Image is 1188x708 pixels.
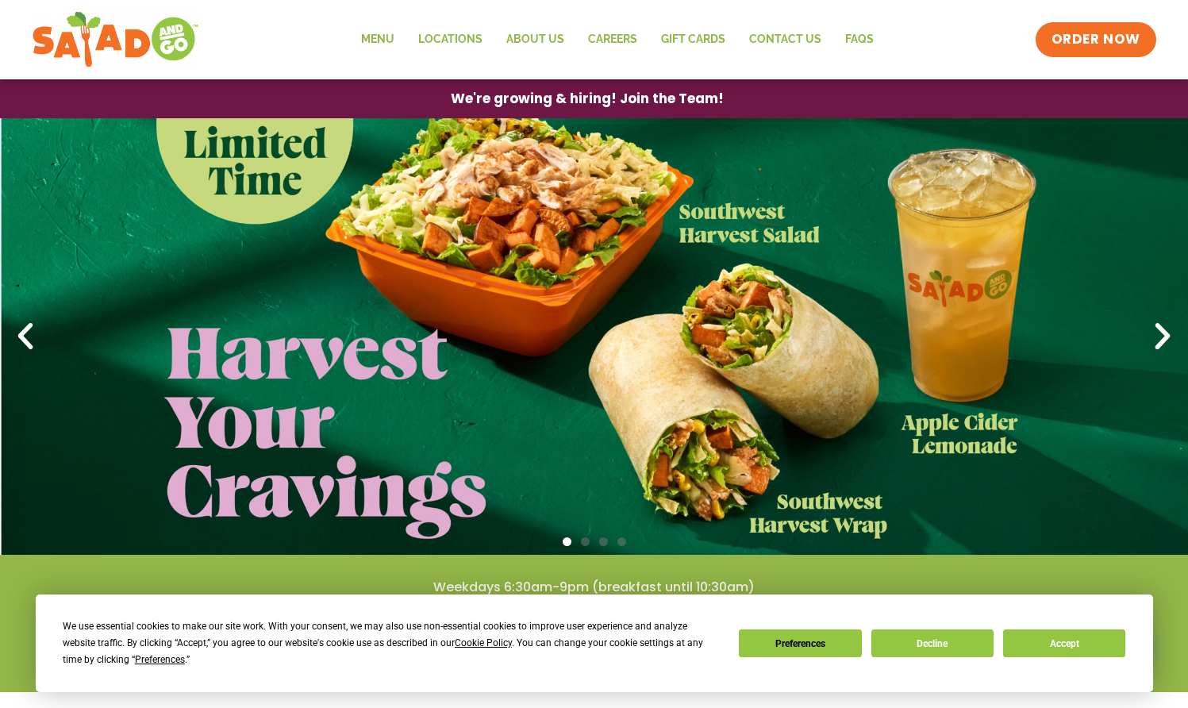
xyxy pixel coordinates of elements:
[32,604,1156,621] h4: Weekends 7am-9pm (breakfast until 11am)
[455,637,512,648] span: Cookie Policy
[349,21,886,58] nav: Menu
[349,21,406,58] a: Menu
[427,80,748,117] a: We're growing & hiring! Join the Team!
[451,92,724,106] span: We're growing & hiring! Join the Team!
[649,21,737,58] a: GIFT CARDS
[599,537,608,546] span: Go to slide 3
[871,629,994,657] button: Decline
[8,319,43,354] div: Previous slide
[1145,319,1180,354] div: Next slide
[135,654,185,665] span: Preferences
[581,537,590,546] span: Go to slide 2
[737,21,833,58] a: Contact Us
[1052,30,1140,49] span: ORDER NOW
[32,8,199,71] img: new-SAG-logo-768×292
[563,537,571,546] span: Go to slide 1
[406,21,494,58] a: Locations
[576,21,649,58] a: Careers
[1036,22,1156,57] a: ORDER NOW
[63,618,720,668] div: We use essential cookies to make our site work. With your consent, we may also use non-essential ...
[617,537,626,546] span: Go to slide 4
[32,579,1156,596] h4: Weekdays 6:30am-9pm (breakfast until 10:30am)
[494,21,576,58] a: About Us
[739,629,861,657] button: Preferences
[833,21,886,58] a: FAQs
[36,594,1153,692] div: Cookie Consent Prompt
[1003,629,1125,657] button: Accept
